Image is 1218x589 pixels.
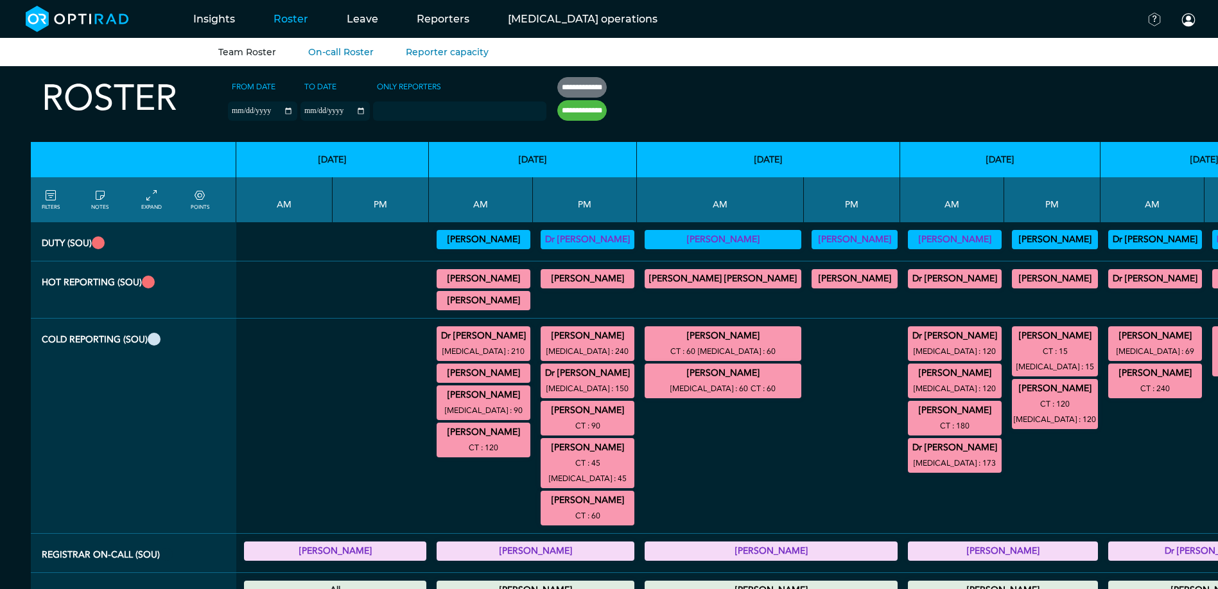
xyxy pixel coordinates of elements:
div: General CT/General MRI 09:00 - 11:00 [645,326,801,361]
label: To date [300,77,340,96]
summary: [PERSON_NAME] [1110,365,1200,381]
summary: [PERSON_NAME] [PERSON_NAME] [647,271,799,286]
summary: [PERSON_NAME] [543,403,632,418]
a: Reporter capacity [406,46,489,58]
div: General MRI 09:30 - 11:00 [437,385,530,420]
th: Duty (SOU) [31,222,236,261]
summary: Dr [PERSON_NAME] [439,328,528,344]
a: On-call Roster [308,46,374,58]
th: PM [804,177,900,222]
a: FILTERS [42,188,60,211]
div: CT Trauma & Urgent/MRI Trauma & Urgent 10:00 - 13:00 [437,291,530,310]
img: brand-opti-rad-logos-blue-and-white-d2f68631ba2948856bd03f2d395fb146ddc8fb01b4b6e9315ea85fa773367... [26,6,129,32]
small: [MEDICAL_DATA] : 60 [698,344,776,359]
small: [MEDICAL_DATA] : 173 [914,455,996,471]
h2: Roster [42,77,177,120]
div: General MRI 14:30 - 17:00 [541,364,634,398]
div: MRI Trauma & Urgent/CT Trauma & Urgent 13:00 - 17:00 [812,269,898,288]
div: General CT/General MRI 13:00 - 17:00 [1012,379,1098,429]
small: [MEDICAL_DATA] : 120 [914,344,996,359]
small: [MEDICAL_DATA] : 120 [1014,412,1096,427]
summary: [PERSON_NAME] [813,232,896,247]
summary: [PERSON_NAME] [647,543,896,559]
small: [MEDICAL_DATA] : 60 [670,381,748,396]
small: [MEDICAL_DATA] : 45 [549,471,627,486]
div: Registrar On-Call 17:00 - 21:00 [437,541,634,561]
summary: Dr [PERSON_NAME] [543,365,632,381]
summary: [PERSON_NAME] [439,365,528,381]
small: [MEDICAL_DATA] : 150 [546,381,629,396]
summary: [PERSON_NAME] [543,328,632,344]
div: General MRI 09:00 - 12:30 [437,326,530,361]
small: CT : 120 [1040,396,1070,412]
div: General MRI/General CT 11:00 - 13:00 [645,364,801,398]
a: collapse/expand entries [141,188,162,211]
summary: [PERSON_NAME] [439,271,528,286]
small: CT : 240 [1140,381,1170,396]
div: General MRI 07:00 - 09:00 [908,326,1002,361]
summary: [PERSON_NAME] [1110,328,1200,344]
th: AM [1101,177,1205,222]
summary: [PERSON_NAME] [910,232,1000,247]
small: [MEDICAL_DATA] : 15 [1016,359,1094,374]
div: General CT 11:00 - 13:00 [437,423,530,457]
div: General CT 09:30 - 12:30 [908,401,1002,435]
div: Vetting 09:00 - 13:00 [645,230,801,249]
a: show/hide notes [91,188,109,211]
small: [MEDICAL_DATA] : 69 [1117,344,1194,359]
summary: Dr [PERSON_NAME] [1110,271,1200,286]
summary: [PERSON_NAME] [246,543,424,559]
summary: Dr [PERSON_NAME] [543,232,632,247]
small: CT : 90 [575,418,600,434]
summary: [PERSON_NAME] [1014,271,1096,286]
div: Vetting 09:00 - 13:00 [908,230,1002,249]
small: CT : 120 [469,440,498,455]
summary: [PERSON_NAME] [910,365,1000,381]
div: Vetting (30 PF Points) 13:00 - 17:00 [812,230,898,249]
div: Registrar On-Call 17:00 - 21:00 [244,541,426,561]
th: Hot Reporting (SOU) [31,261,236,319]
th: AM [900,177,1004,222]
summary: [PERSON_NAME] [439,425,528,440]
div: Vetting (30 PF Points) 09:00 - 13:00 [437,230,530,249]
summary: [PERSON_NAME] [647,328,799,344]
summary: Dr [PERSON_NAME] [1110,232,1200,247]
div: General MRI 09:00 - 11:00 [908,364,1002,398]
summary: [PERSON_NAME] [439,543,632,559]
div: Registrar On-Call 17:00 - 21:00 [908,541,1098,561]
th: [DATE] [637,142,900,177]
div: CT Gastrointestinal 09:00 - 11:00 [437,364,530,383]
div: General CT 16:00 - 17:00 [541,491,634,525]
input: null [374,103,439,115]
a: collapse/expand expected points [191,188,209,211]
th: [DATE] [429,142,637,177]
small: CT : 60 [575,508,600,523]
summary: [PERSON_NAME] [813,271,896,286]
div: Vetting (30 PF Points) 13:00 - 17:00 [1012,230,1098,249]
summary: [PERSON_NAME] [439,293,528,308]
summary: Dr [PERSON_NAME] [910,271,1000,286]
summary: [PERSON_NAME] [439,232,528,247]
div: General CT 14:30 - 16:00 [541,401,634,435]
label: Only Reporters [373,77,445,96]
div: MRI MSK/MRI Neuro 13:00 - 17:00 [541,326,634,361]
summary: [PERSON_NAME] [910,403,1000,418]
small: CT : 15 [1043,344,1068,359]
div: Vetting 13:00 - 17:00 [541,230,634,249]
small: [MEDICAL_DATA] : 120 [914,381,996,396]
div: MRI Neuro/General MRI 09:00 - 10:00 [1108,326,1202,361]
div: Vetting (30 PF Points) 09:00 - 13:00 [1108,230,1202,249]
div: General CT/General MRI 12:30 - 13:00 [1012,326,1098,376]
summary: [PERSON_NAME] [1014,232,1096,247]
div: CT Trauma & Urgent/MRI Trauma & Urgent 13:00 - 17:00 [541,269,634,288]
div: General CT/General MRI 15:30 - 17:00 [541,438,634,488]
summary: [PERSON_NAME] [1014,381,1096,396]
th: Registrar On-Call (SOU) [31,534,236,573]
th: PM [333,177,429,222]
th: AM [429,177,533,222]
th: Cold Reporting (SOU) [31,319,236,534]
summary: [PERSON_NAME] [647,232,799,247]
summary: Dr [PERSON_NAME] [910,328,1000,344]
th: PM [1004,177,1101,222]
small: CT : 45 [575,455,600,471]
